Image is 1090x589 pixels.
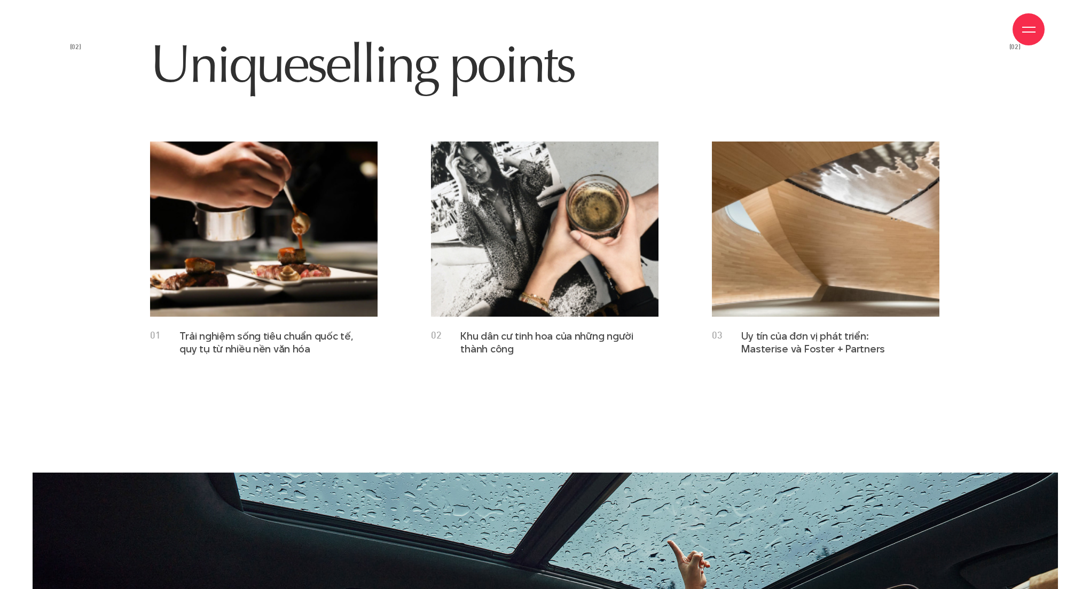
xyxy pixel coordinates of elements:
[150,330,160,342] span: 01
[150,35,779,93] h2: Unique selling points
[431,330,441,342] span: 02
[712,330,916,355] div: Uy tín của đơn vị phát triển: Masterise và Foster + Partners
[150,330,355,355] div: Trải nghiệm sống tiêu chuẩn quốc tế, quy tụ từ nhiều nền văn hóa
[431,330,636,355] div: Khu dân cư tinh hoa của những người thành công
[712,330,722,342] span: 03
